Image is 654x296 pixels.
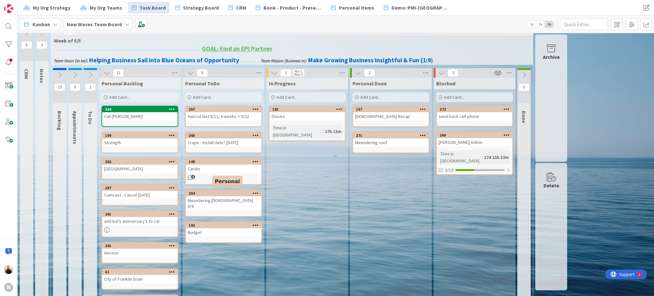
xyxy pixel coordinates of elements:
div: 109 [105,133,178,138]
div: 254Meandering [DEMOGRAPHIC_DATA] 8/8 [186,191,261,210]
span: Personal Done [353,80,387,87]
span: 5/13 [445,167,453,174]
div: Comcast - Cancel [DATE] [102,191,178,199]
div: 157 [353,106,429,112]
span: 6 [70,83,80,91]
div: 262[GEOGRAPHIC_DATA] [102,159,178,173]
u: GOAL: Find an EPI Partner [202,45,273,52]
div: 157 [356,107,429,112]
span: 5 [197,69,208,77]
div: 261 [102,211,178,217]
div: Cardio [186,165,261,173]
span: 0 [519,83,529,91]
div: 182Budget [186,222,261,237]
div: 254 [189,191,261,196]
div: 181Stocks [270,106,345,121]
span: 2x [536,21,545,27]
span: In Progress [269,80,296,87]
span: Add Card... [360,94,381,100]
span: Kanban [33,20,50,28]
div: Stocks [270,112,345,121]
div: 17h 11m [323,128,343,135]
span: : [482,154,483,161]
span: 3 [36,41,47,49]
div: 1 [33,3,35,8]
span: Done [521,111,527,123]
div: 265 [189,133,261,138]
div: Delete [544,182,559,189]
strong: : [86,56,88,64]
span: 6 [21,41,32,49]
div: Strength [102,138,178,147]
div: 267Comcast - Cancel [DATE] [102,185,178,199]
div: 272 [440,107,512,112]
div: Crape - Install date? [DATE] [186,138,261,147]
span: CRM [236,4,246,12]
div: 271 [356,133,429,138]
div: 262 [102,159,178,165]
span: 1 [85,83,96,91]
div: 260 [440,133,512,137]
strong: ............................................................................................ [55,45,202,52]
em: Team Mission (Business in): [261,58,307,64]
div: 17d 11h 32m [483,154,510,161]
div: 109Strength [102,133,178,147]
span: 2 [448,69,459,77]
div: [GEOGRAPHIC_DATA] [102,165,178,173]
span: 3x [545,21,553,27]
div: 254 [186,191,261,196]
h5: Personal [215,178,240,184]
div: 108 [186,159,261,165]
div: Haircut last 8/11, 6 weeks = 9/22 [186,112,261,121]
div: Archive [543,53,560,61]
span: Personal ToDo [185,80,220,87]
div: 61City of Franklin Drain [102,269,178,283]
span: Notes [39,69,45,83]
span: Add Card... [444,94,464,100]
div: 272send back cell phone [437,106,512,121]
img: MB [4,265,13,274]
span: 2 [364,69,375,77]
input: Quick Filter... [560,19,608,30]
span: Blocked [436,80,455,87]
span: Add Card... [277,94,297,100]
strong: Helping Business Sail into Blue Oceans of Opportunity [89,56,239,64]
a: CRM [224,2,250,13]
div: 264 [102,106,178,112]
img: Visit kanbanzone.com [4,4,13,13]
a: My Org Teams [76,2,126,13]
div: Meandering [DEMOGRAPHIC_DATA] 8/8 [186,196,261,210]
div: add kid's anniversary's to cal [102,217,178,225]
div: Verizon [102,249,178,257]
div: N [4,283,13,292]
div: 61 [105,270,178,274]
a: Task Board [128,2,170,13]
div: send back cell phone [437,112,512,121]
div: 261add kid's anniversary's to cal [102,211,178,225]
span: 1 [191,175,195,179]
span: ................. [239,56,261,64]
span: Appointments [72,111,78,144]
em: Team Vision (to be) [54,58,86,64]
div: 108 [189,160,261,164]
div: 264 [105,107,178,112]
span: : [323,128,323,135]
a: Book - Product - Presentation [252,2,325,13]
div: 262 [105,160,178,164]
div: 260[PERSON_NAME] Admin [437,132,512,146]
div: 264Call [PERSON_NAME] [102,106,178,121]
span: Add Card... [109,94,130,100]
span: 11 [113,69,124,77]
div: 61 [102,269,178,275]
span: CRM [23,69,30,79]
b: New Waves Team Board [67,21,122,27]
div: Max 5 [294,73,303,76]
span: 1x [528,21,536,27]
span: Support [13,1,29,9]
span: Strategy Board [183,4,219,12]
div: 181 [272,107,345,112]
div: 265Crape - Install date? [DATE] [186,133,261,147]
div: 201 [102,243,178,249]
div: 109 [102,133,178,138]
span: Personal Backlog [102,80,143,87]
